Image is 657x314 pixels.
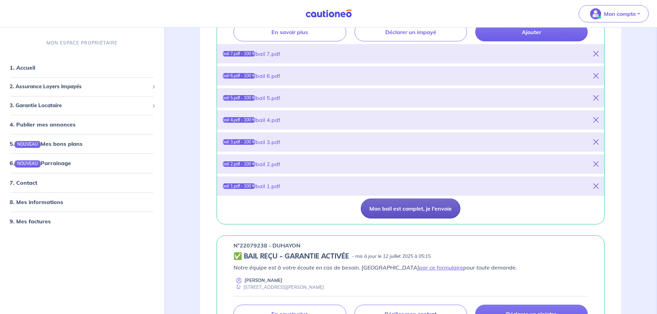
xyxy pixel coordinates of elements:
div: bail 5.pdf - 100 % [222,95,256,101]
div: bail 7.pdf - 100 % [222,51,256,57]
div: bail 2.pdf [256,160,280,168]
i: close-button-title [593,161,599,167]
i: close-button-title [593,139,599,145]
div: bail 6.pdf - 100 % [222,73,256,79]
a: 6.NOUVEAUParrainage [10,160,71,166]
a: 8. Mes informations [10,199,63,205]
button: illu_account_valid_menu.svgMon compte [579,5,649,22]
div: bail 6.pdf [256,72,280,80]
div: 6.NOUVEAUParrainage [3,156,161,170]
button: Mon bail est complet, je l'envoie [361,199,460,219]
p: Déclarer un impayé [385,29,436,36]
img: illu_account_valid_menu.svg [590,8,601,19]
a: 9. Mes factures [10,218,51,225]
div: bail 1.pdf - 100 % [222,183,256,189]
span: 3. Garantie Locataire [10,102,149,110]
i: close-button-title [593,95,599,101]
div: 3. Garantie Locataire [3,99,161,112]
a: 1. Accueil [10,64,35,71]
p: MON ESPACE PROPRIÉTAIRE [47,40,118,46]
div: 9. Mes factures [3,214,161,228]
p: n°22079238 - DUHAYON [233,241,300,250]
a: En savoir plus [233,23,346,41]
p: - mis à jour le 12 juillet 2025 à 05:15 [352,253,431,260]
div: bail 5.pdf [256,94,280,102]
p: [PERSON_NAME] [245,277,282,284]
a: 7. Contact [10,179,37,186]
div: 1. Accueil [3,61,161,74]
a: 4. Publier mes annonces [10,121,76,128]
h5: ✅ BAIL REÇU - GARANTIE ACTIVÉE [233,252,349,261]
div: bail 4.pdf - 100 % [222,117,256,123]
div: state: CONTRACT-VALIDATED, Context: ,MAYBE-CERTIFICATE,,LESSOR-DOCUMENTS,IS-ODEALIM [233,252,588,261]
p: En savoir plus [271,29,308,36]
div: 8. Mes informations [3,195,161,209]
div: bail 1.pdf [256,182,280,190]
a: par ce formulaire [419,264,463,271]
i: close-button-title [593,51,599,57]
a: Ajouter [475,23,588,41]
div: bail 2.pdf - 100 % [222,161,256,167]
a: 5.NOUVEAUMes bons plans [10,140,82,147]
div: bail 3.pdf [256,138,280,146]
p: Ajouter [522,29,541,36]
div: 7. Contact [3,176,161,190]
i: close-button-title [593,117,599,123]
a: Déclarer un impayé [355,23,467,41]
div: 4. Publier mes annonces [3,118,161,131]
div: bail 4.pdf [256,116,280,124]
img: Cautioneo [303,9,355,18]
p: Mon compte [604,10,636,18]
p: Notre équipe est à votre écoute en cas de besoin. [GEOGRAPHIC_DATA] pour toute demande. [233,263,588,272]
i: close-button-title [593,73,599,79]
div: 5.NOUVEAUMes bons plans [3,137,161,151]
div: 2. Assurance Loyers Impayés [3,80,161,93]
div: bail 7.pdf [256,50,280,58]
div: [STREET_ADDRESS][PERSON_NAME] [233,284,324,291]
i: close-button-title [593,183,599,189]
span: 2. Assurance Loyers Impayés [10,83,149,91]
div: bail 3.pdf - 100 % [222,139,256,145]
